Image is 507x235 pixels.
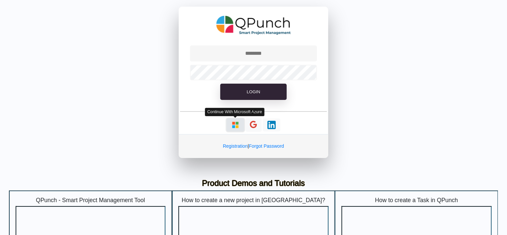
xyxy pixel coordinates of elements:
button: Continue With Google [246,118,262,132]
div: Continue With Microsoft Azure [205,108,264,116]
img: QPunch [216,13,291,37]
button: Login [220,84,287,100]
h5: QPunch - Smart Project Management Tool [16,197,166,204]
h5: How to create a Task in QPunch [342,197,492,204]
a: Registration [223,143,248,149]
span: Login [247,89,260,94]
button: Continue With LinkedIn [263,118,280,131]
img: Loading... [267,121,276,129]
a: Forgot Password [249,143,284,149]
h3: Product Demos and Tutorials [14,179,493,188]
img: Loading... [231,121,240,129]
h5: How to create a new project in [GEOGRAPHIC_DATA]? [178,197,329,204]
div: | [179,134,328,158]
